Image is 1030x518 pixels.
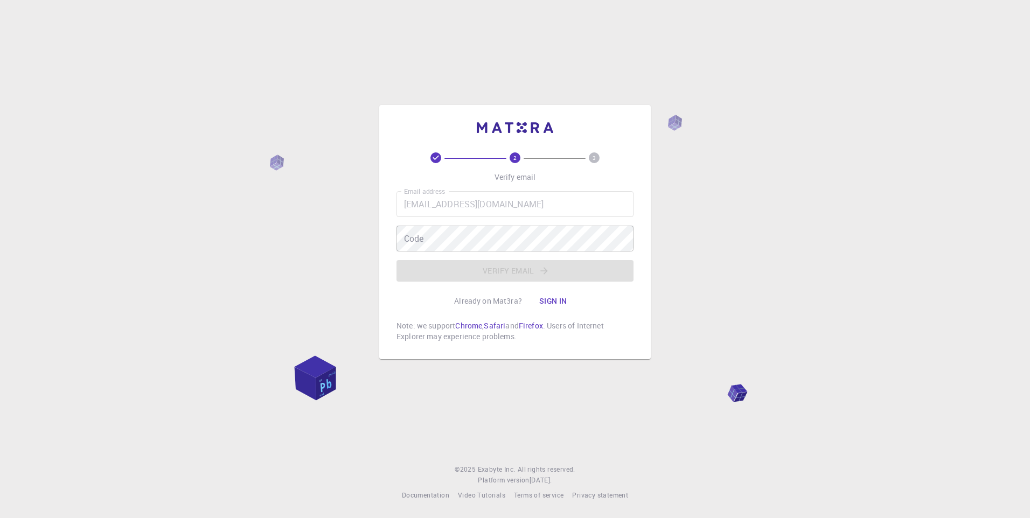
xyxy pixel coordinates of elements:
[495,172,536,183] p: Verify email
[404,187,445,196] label: Email address
[530,475,552,486] a: [DATE].
[484,320,505,331] a: Safari
[531,290,576,312] button: Sign in
[458,490,505,501] a: Video Tutorials
[455,320,482,331] a: Chrome
[572,491,628,499] span: Privacy statement
[402,491,449,499] span: Documentation
[478,465,516,473] span: Exabyte Inc.
[478,464,516,475] a: Exabyte Inc.
[519,320,543,331] a: Firefox
[514,491,563,499] span: Terms of service
[396,320,634,342] p: Note: we support , and . Users of Internet Explorer may experience problems.
[593,154,596,162] text: 3
[518,464,575,475] span: All rights reserved.
[454,296,522,306] p: Already on Mat3ra?
[478,475,529,486] span: Platform version
[455,464,477,475] span: © 2025
[514,490,563,501] a: Terms of service
[530,475,552,484] span: [DATE] .
[402,490,449,501] a: Documentation
[572,490,628,501] a: Privacy statement
[458,491,505,499] span: Video Tutorials
[513,154,517,162] text: 2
